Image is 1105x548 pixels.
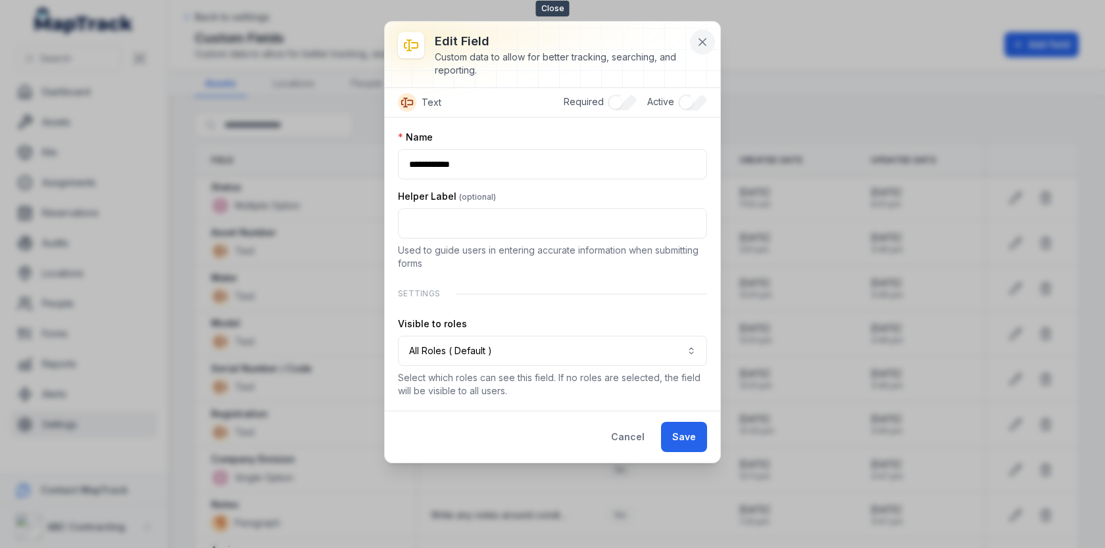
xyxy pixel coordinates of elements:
[435,32,686,51] h3: Edit field
[661,422,707,452] button: Save
[398,317,467,331] label: Visible to roles
[398,190,496,203] label: Helper Label
[398,336,707,366] button: All Roles ( Default )
[435,51,686,77] div: Custom data to allow for better tracking, searching, and reporting.
[564,96,604,107] span: Required
[398,208,707,239] input: :rdu1:-form-item-label
[536,1,570,16] span: Close
[398,281,707,307] div: Settings
[398,131,433,144] label: Name
[600,422,656,452] button: Cancel
[422,96,441,109] span: Text
[398,371,707,398] p: Select which roles can see this field. If no roles are selected, the field will be visible to all...
[398,149,707,179] input: :rdu0:-form-item-label
[398,244,707,270] p: Used to guide users in entering accurate information when submitting forms
[647,96,674,107] span: Active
